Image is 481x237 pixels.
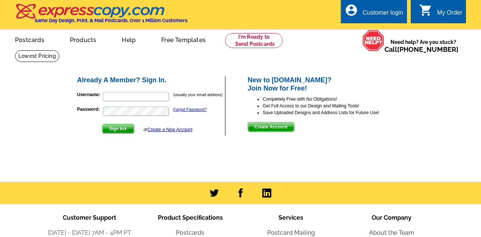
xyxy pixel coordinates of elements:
[77,106,102,113] label: Password:
[149,30,218,48] a: Free Templates
[110,30,148,48] a: Help
[345,3,358,17] i: account_circle
[372,214,411,221] span: Our Company
[176,229,204,236] a: Postcards
[3,30,56,48] a: Postcards
[124,127,127,130] img: button-next-arrow-white.png
[248,76,405,92] h2: New to [DOMAIN_NAME]? Join Now for Free!
[144,126,192,133] div: or
[248,122,294,132] button: Create Account
[58,30,109,48] a: Products
[77,76,225,85] h2: Already A Member? Sign In.
[263,109,405,116] li: Save Uploaded Designs and Address Lists for Future Use!
[63,214,116,221] span: Customer Support
[263,103,405,109] li: Get Full Access to our Design and Mailing Tools!
[369,229,414,236] a: About the Team
[363,9,403,20] div: Customer login
[437,9,462,20] div: My Order
[173,107,207,112] a: Forgot Password?
[362,30,384,51] img: help
[15,9,188,23] a: Same Day Design, Print, & Mail Postcards. Over 1 Million Customers.
[278,214,303,221] span: Services
[267,229,315,236] a: Postcard Mailing
[103,124,134,133] span: Sign In
[384,38,462,53] span: Need help? Are you stuck?
[397,45,458,53] a: [PHONE_NUMBER]
[173,92,222,97] small: (usually your email address)
[102,124,134,134] button: Sign In
[419,8,462,18] a: shopping_cart My Order
[419,3,433,17] i: shopping_cart
[263,96,405,103] li: Completely Free with No Obligations!
[35,18,188,23] h4: Same Day Design, Print, & Mail Postcards. Over 1 Million Customers.
[77,91,102,98] label: Username:
[384,45,458,53] span: Call
[148,127,192,132] a: Create a New Account
[345,8,403,18] a: account_circle Customer login
[158,214,223,221] span: Product Specifications
[248,122,294,131] span: Create Account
